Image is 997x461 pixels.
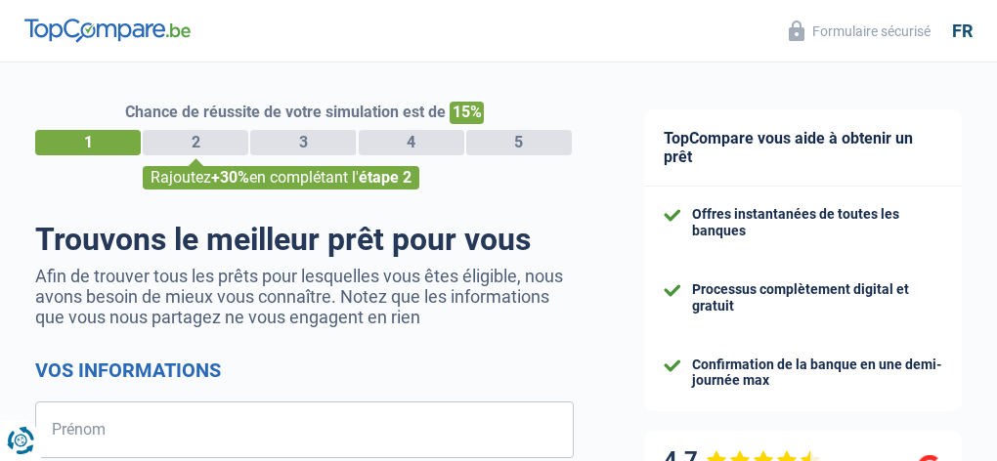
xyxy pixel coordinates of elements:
span: +30% [211,168,249,187]
div: fr [952,21,973,42]
div: 2 [143,130,248,155]
img: TopCompare Logo [24,19,191,42]
div: 1 [35,130,141,155]
div: 5 [466,130,572,155]
button: Formulaire sécurisé [777,15,942,47]
h1: Trouvons le meilleur prêt pour vous [35,221,574,258]
span: 15% [450,102,484,124]
div: 3 [250,130,356,155]
div: Rajoutez en complétant l' [143,166,419,189]
p: Afin de trouver tous les prêts pour lesquelles vous êtes éligible, nous avons besoin de mieux vou... [35,266,574,327]
span: étape 2 [359,168,412,187]
div: Confirmation de la banque en une demi-journée max [692,356,942,390]
h2: Vos informations [35,358,574,382]
div: 4 [359,130,464,155]
div: Processus complètement digital et gratuit [692,281,942,314]
span: Chance de réussite de votre simulation est de [125,103,446,121]
div: TopCompare vous aide à obtenir un prêt [644,109,962,187]
div: Offres instantanées de toutes les banques [692,206,942,239]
